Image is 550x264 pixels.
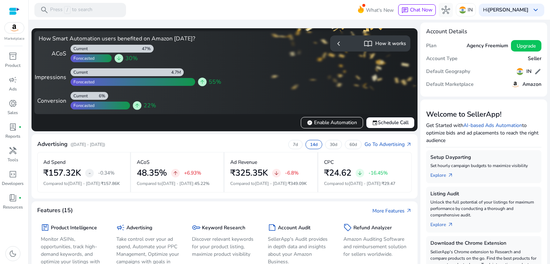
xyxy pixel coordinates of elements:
h5: Agency Freemium [467,43,508,49]
p: Marketplace [4,36,24,41]
span: inventory_2 [9,52,17,60]
div: Current [71,69,88,75]
p: 7d [293,142,298,147]
h3: Welcome to SellerApp! [426,110,541,119]
h5: How it works [375,41,406,47]
h5: Keyword Research [202,225,245,231]
span: arrow_outward [448,222,453,228]
p: Amazon Auditing Software and reimbursement solution for sellers worldwide. [343,235,408,258]
span: 45.22% [194,181,209,186]
p: +6.93% [184,171,201,176]
img: amazon.svg [511,80,520,89]
h2: ₹24.62 [324,168,351,178]
button: eventSchedule Call [366,117,415,128]
span: keyboard_arrow_down [531,6,540,14]
div: 6% [99,93,108,99]
img: in.svg [459,6,466,14]
span: package [41,223,49,232]
span: arrow_downward [116,55,122,61]
span: event [372,120,378,126]
button: hub [439,3,453,17]
span: arrow_outward [448,172,453,178]
p: Product [5,62,20,69]
p: Ad Revenue [230,158,257,166]
h5: Amazon [522,82,541,88]
span: chat [401,7,409,14]
p: 14d [310,142,318,147]
p: ([DATE] - [DATE]) [71,141,105,148]
div: 4.7M [171,69,184,75]
button: chatChat Now [398,4,436,16]
h5: Account Audit [278,225,310,231]
h5: Seller [528,56,541,62]
p: -0.34% [98,171,115,176]
span: arrow_upward [199,79,205,85]
span: donut_small [9,99,17,108]
h2: ₹157.32K [43,168,81,178]
h5: IN [526,69,531,75]
span: [DATE] - [DATE] [161,181,193,186]
button: verifiedEnable Automation [301,117,363,128]
span: [DATE] - [DATE] [68,181,100,186]
span: arrow_outward [406,208,412,214]
span: code_blocks [9,170,17,179]
p: Get Started with to optimize bids and ad placements to reach the right audience [426,122,541,144]
span: Enable Automation [307,119,357,126]
p: Unlock the full potential of your listings for maximum performance by conducting a thorough and c... [430,199,537,218]
span: hub [442,6,450,14]
span: import_contacts [364,39,372,48]
p: Set hourly campaign budgets to maximize visibility [430,162,537,169]
p: Developers [2,180,24,187]
p: -16.45% [368,171,388,176]
span: campaign [9,75,17,84]
span: 30% [125,54,138,63]
p: -6.8% [285,171,299,176]
div: Current [71,93,88,99]
span: dark_mode [9,249,17,258]
h5: Product Intelligence [51,225,97,231]
div: Current [71,46,88,52]
a: Explorearrow_outward [430,218,459,228]
p: Tools [8,157,18,163]
div: Forecasted [71,55,95,61]
span: 55% [209,78,221,86]
p: Press to search [50,6,92,14]
span: edit [534,68,541,75]
span: / [64,6,71,14]
span: arrow_downward [357,170,363,176]
span: 22% [144,101,156,110]
p: Compared to : [43,180,124,187]
span: What's New [366,4,394,16]
a: More Featuresarrow_outward [372,207,412,215]
a: Explorearrow_outward [430,169,459,179]
span: arrow_outward [406,142,412,147]
span: [DATE] - [DATE] [349,181,381,186]
span: search [40,6,49,14]
span: fiber_manual_record [19,126,21,128]
div: ACoS [39,49,66,58]
span: [DATE] - [DATE] [255,181,287,186]
p: 30d [330,142,337,147]
span: ₹349.09K [288,181,307,186]
p: Compared to : [324,180,406,187]
span: - [88,169,91,177]
h5: Advertising [126,225,152,231]
span: ₹29.47 [382,181,395,186]
div: Conversion [39,97,66,105]
h5: Account Type [426,56,458,62]
div: Forecasted [71,103,95,108]
h5: Default Geography [426,69,470,75]
h5: Download the Chrome Extension [430,240,537,246]
h4: How Smart Automation users benefited on Amazon [DATE]? [39,35,222,42]
h4: Account Details [426,28,467,35]
p: 60d [349,142,357,147]
span: arrow_upward [134,103,140,108]
p: Sales [8,109,18,116]
span: campaign [116,223,125,232]
img: in.svg [516,68,524,75]
b: [PERSON_NAME] [488,6,529,13]
span: handyman [9,146,17,155]
span: Upgrade [517,42,536,50]
p: Discover relevant keywords for your product listing, maximize product visibility [192,235,257,258]
p: Resources [3,204,23,210]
